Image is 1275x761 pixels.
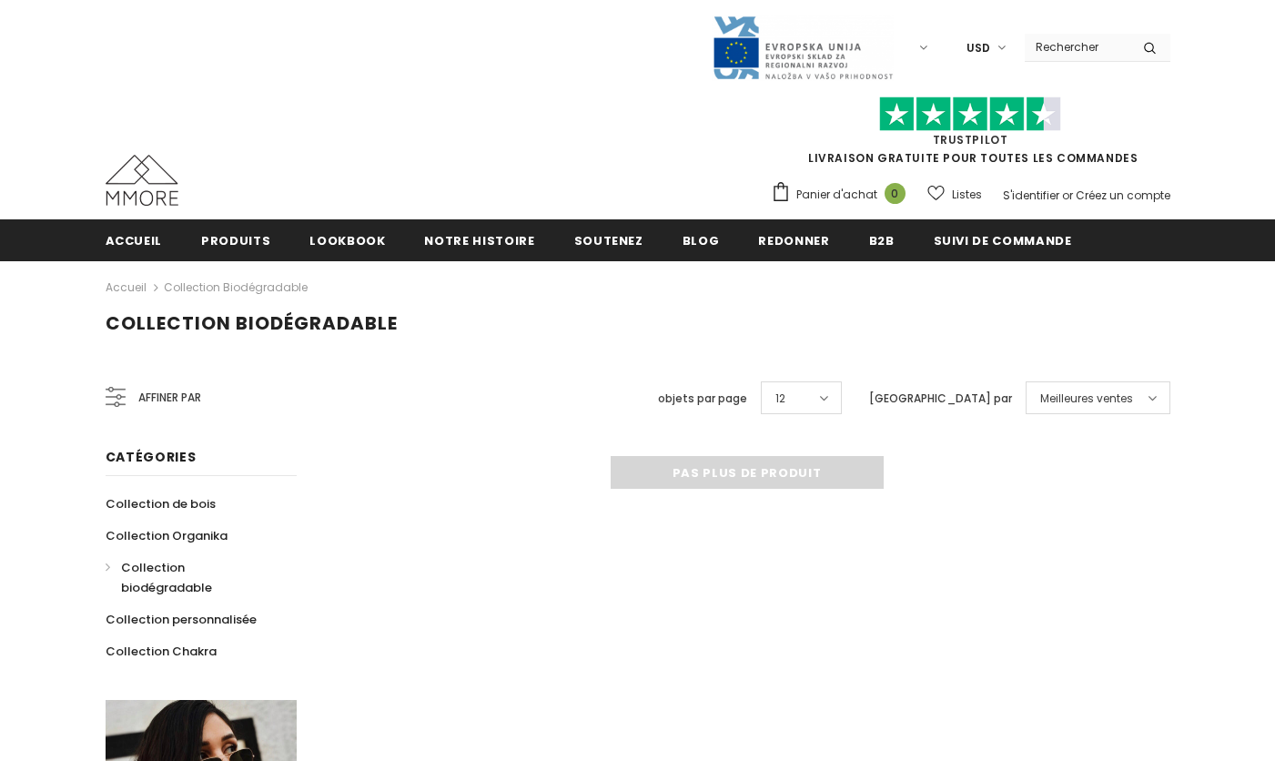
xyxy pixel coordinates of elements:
a: Produits [201,219,270,260]
a: TrustPilot [933,132,1008,147]
a: Collection biodégradable [164,279,308,295]
span: Panier d'achat [796,186,877,204]
img: Javni Razpis [712,15,894,81]
a: soutenez [574,219,643,260]
a: Créez un compte [1076,188,1170,203]
span: Produits [201,232,270,249]
input: Search Site [1025,34,1129,60]
span: B2B [869,232,895,249]
span: Listes [952,186,982,204]
img: Cas MMORE [106,155,178,206]
label: objets par page [658,390,747,408]
span: 0 [885,183,906,204]
span: soutenez [574,232,643,249]
span: Collection Organika [106,527,228,544]
a: Collection de bois [106,488,216,520]
a: S'identifier [1003,188,1059,203]
span: LIVRAISON GRATUITE POUR TOUTES LES COMMANDES [771,105,1170,166]
label: [GEOGRAPHIC_DATA] par [869,390,1012,408]
a: Suivi de commande [934,219,1072,260]
a: Collection biodégradable [106,552,277,604]
a: Notre histoire [424,219,534,260]
a: Listes [927,178,982,210]
span: or [1062,188,1073,203]
a: Collection personnalisée [106,604,257,635]
span: Collection biodégradable [121,559,212,596]
a: Redonner [758,219,829,260]
span: Affiner par [138,388,201,408]
span: Collection personnalisée [106,611,257,628]
a: Accueil [106,219,163,260]
span: Meilleures ventes [1040,390,1133,408]
a: Collection Organika [106,520,228,552]
a: Blog [683,219,720,260]
span: Notre histoire [424,232,534,249]
a: B2B [869,219,895,260]
span: Collection Chakra [106,643,217,660]
span: Redonner [758,232,829,249]
a: Accueil [106,277,147,299]
img: Faites confiance aux étoiles pilotes [879,96,1061,132]
a: Lookbook [309,219,385,260]
span: Blog [683,232,720,249]
span: Collection de bois [106,495,216,512]
span: Suivi de commande [934,232,1072,249]
span: Catégories [106,448,197,466]
span: 12 [775,390,785,408]
span: USD [966,39,990,57]
span: Lookbook [309,232,385,249]
a: Javni Razpis [712,39,894,55]
span: Accueil [106,232,163,249]
a: Collection Chakra [106,635,217,667]
a: Panier d'achat 0 [771,181,915,208]
span: Collection biodégradable [106,310,398,336]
